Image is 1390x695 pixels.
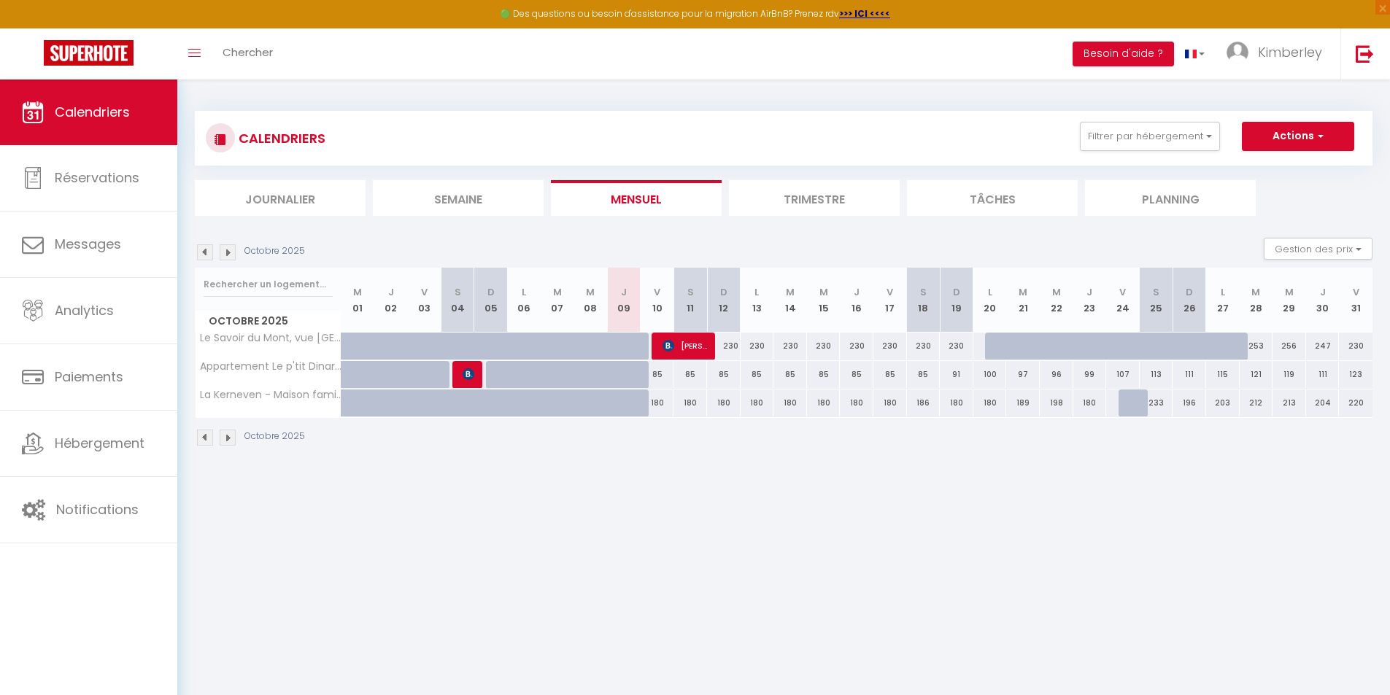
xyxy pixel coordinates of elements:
div: 203 [1206,389,1240,416]
div: 180 [840,389,873,416]
div: 230 [707,333,741,360]
th: 18 [907,268,941,333]
abbr: V [421,285,428,299]
div: 123 [1339,361,1372,388]
span: [PERSON_NAME] [463,360,474,388]
li: Semaine [373,180,544,216]
li: Trimestre [729,180,900,216]
div: 180 [741,389,774,416]
abbr: M [353,285,362,299]
abbr: S [455,285,461,299]
th: 25 [1140,268,1173,333]
th: 09 [607,268,641,333]
div: 186 [907,389,941,416]
abbr: D [1186,285,1193,299]
div: 180 [673,389,707,416]
abbr: M [786,285,795,299]
abbr: M [1285,285,1294,299]
div: 230 [873,333,907,360]
th: 03 [408,268,441,333]
div: 85 [807,361,841,388]
div: 180 [873,389,907,416]
div: 85 [840,361,873,388]
div: 204 [1306,389,1340,416]
div: 230 [773,333,807,360]
span: [PERSON_NAME] [663,332,707,360]
div: 230 [1339,333,1372,360]
span: Paiements [55,368,123,386]
div: 253 [1240,333,1273,360]
input: Rechercher un logement... [204,271,333,298]
div: 230 [741,333,774,360]
div: 85 [641,361,674,388]
div: 85 [707,361,741,388]
abbr: S [687,285,694,299]
div: 111 [1306,361,1340,388]
span: Chercher [223,44,273,60]
div: 180 [973,389,1007,416]
th: 13 [741,268,774,333]
div: 180 [1073,389,1107,416]
abbr: M [819,285,828,299]
div: 213 [1273,389,1306,416]
th: 06 [507,268,541,333]
th: 11 [673,268,707,333]
abbr: M [1052,285,1061,299]
th: 27 [1206,268,1240,333]
div: 180 [940,389,973,416]
div: 230 [907,333,941,360]
th: 29 [1273,268,1306,333]
th: 08 [574,268,608,333]
abbr: L [988,285,992,299]
div: 256 [1273,333,1306,360]
th: 22 [1040,268,1073,333]
button: Actions [1242,122,1354,151]
button: Gestion des prix [1264,238,1372,260]
div: 100 [973,361,1007,388]
span: Notifications [56,500,139,519]
div: 96 [1040,361,1073,388]
abbr: J [1320,285,1326,299]
abbr: D [953,285,960,299]
a: >>> ICI <<<< [839,7,890,20]
abbr: V [887,285,893,299]
th: 23 [1073,268,1107,333]
th: 15 [807,268,841,333]
button: Filtrer par hébergement [1080,122,1220,151]
th: 05 [474,268,508,333]
img: ... [1227,42,1248,63]
a: Chercher [212,28,284,79]
th: 10 [641,268,674,333]
span: Hébergement [55,434,144,452]
th: 24 [1106,268,1140,333]
div: 189 [1006,389,1040,416]
th: 20 [973,268,1007,333]
abbr: D [487,285,495,299]
div: 85 [907,361,941,388]
th: 12 [707,268,741,333]
abbr: L [522,285,526,299]
th: 01 [341,268,375,333]
abbr: M [1019,285,1027,299]
abbr: J [854,285,860,299]
div: 233 [1140,389,1173,416]
li: Tâches [907,180,1078,216]
img: Super Booking [44,40,134,66]
span: Le Savoir du Mont, vue [GEOGRAPHIC_DATA] [198,333,344,343]
abbr: J [621,285,627,299]
span: La Kerneven - Maison familiale [198,389,344,400]
div: 85 [673,361,707,388]
th: 19 [940,268,973,333]
div: 107 [1106,361,1140,388]
th: 16 [840,268,873,333]
abbr: S [920,285,927,299]
th: 30 [1306,268,1340,333]
div: 99 [1073,361,1107,388]
span: Analytics [55,301,114,319]
p: Octobre 2025 [244,244,305,258]
div: 180 [807,389,841,416]
th: 07 [541,268,574,333]
abbr: L [1221,285,1225,299]
th: 31 [1339,268,1372,333]
button: Besoin d'aide ? [1073,42,1174,66]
